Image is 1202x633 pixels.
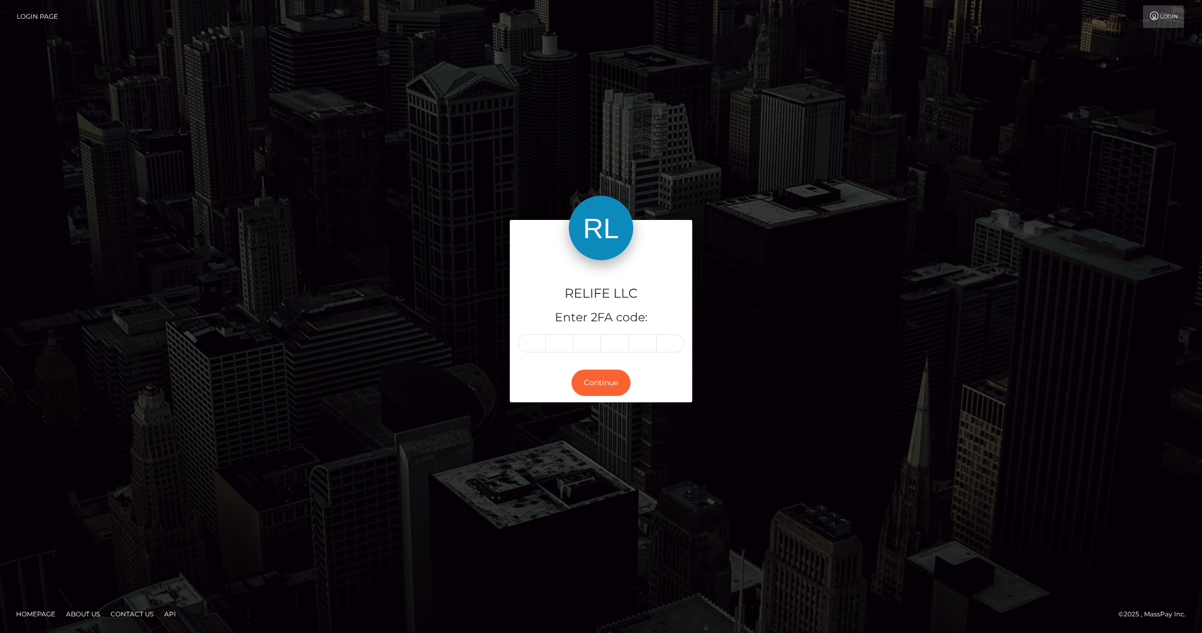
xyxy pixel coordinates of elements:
[1118,608,1194,620] div: © 2025 , MassPay Inc.
[569,196,633,260] img: RELIFE LLC
[518,284,684,303] h4: RELIFE LLC
[106,606,158,622] a: Contact Us
[160,606,180,622] a: API
[12,606,60,622] a: Homepage
[1143,5,1184,28] a: Login
[62,606,104,622] a: About Us
[571,370,631,396] button: Continue
[518,310,684,326] h5: Enter 2FA code:
[17,5,58,28] a: Login Page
